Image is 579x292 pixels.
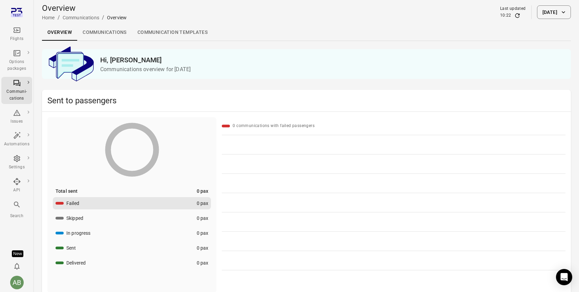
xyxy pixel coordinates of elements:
div: Tooltip anchor [12,250,23,257]
div: Settings [4,164,29,171]
button: Sent0 pax [53,242,211,254]
a: Communi-cations [1,77,32,104]
button: In progress0 pax [53,227,211,239]
div: 0 communications with failed passengers [233,123,315,129]
div: Flights [4,36,29,42]
h2: Sent to passengers [47,95,565,106]
h2: Hi, [PERSON_NAME] [100,55,565,65]
div: Delivered [66,259,86,266]
button: [DATE] [537,5,571,19]
button: Skipped0 pax [53,212,211,224]
div: Issues [4,118,29,125]
div: Local navigation [42,24,571,41]
a: API [1,175,32,196]
div: 0 pax [197,215,209,222]
button: Search [1,199,32,221]
div: 0 pax [197,245,209,251]
div: Failed [66,200,79,207]
p: Communications overview for [DATE] [100,65,565,74]
div: Search [4,213,29,220]
a: Communications [77,24,132,41]
div: Total sent [56,188,78,194]
div: AB [10,276,24,289]
div: Skipped [66,215,83,222]
a: Flights [1,24,32,44]
button: Delivered0 pax [53,257,211,269]
li: / [102,14,104,22]
a: Issues [1,107,32,127]
li: / [58,14,60,22]
div: Communi-cations [4,88,29,102]
a: Communications [63,15,99,20]
button: Aslaug Bjarnadottir [7,273,26,292]
div: 0 pax [197,259,209,266]
a: Automations [1,129,32,150]
button: Refresh data [514,12,521,19]
a: Settings [1,152,32,173]
a: Overview [42,24,77,41]
a: Communication templates [132,24,213,41]
div: 0 pax [197,188,209,194]
div: Overview [107,14,127,21]
div: Automations [4,141,29,148]
a: Options packages [1,47,32,74]
div: Options packages [4,59,29,72]
div: Last updated [500,5,526,12]
div: In progress [66,230,91,236]
button: Notifications [10,259,24,273]
div: API [4,187,29,194]
a: Home [42,15,55,20]
div: 0 pax [197,200,209,207]
div: 10:22 [500,12,511,19]
div: Open Intercom Messenger [556,269,572,285]
button: Failed0 pax [53,197,211,209]
nav: Breadcrumbs [42,14,127,22]
h1: Overview [42,3,127,14]
div: Sent [66,245,76,251]
div: 0 pax [197,230,209,236]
